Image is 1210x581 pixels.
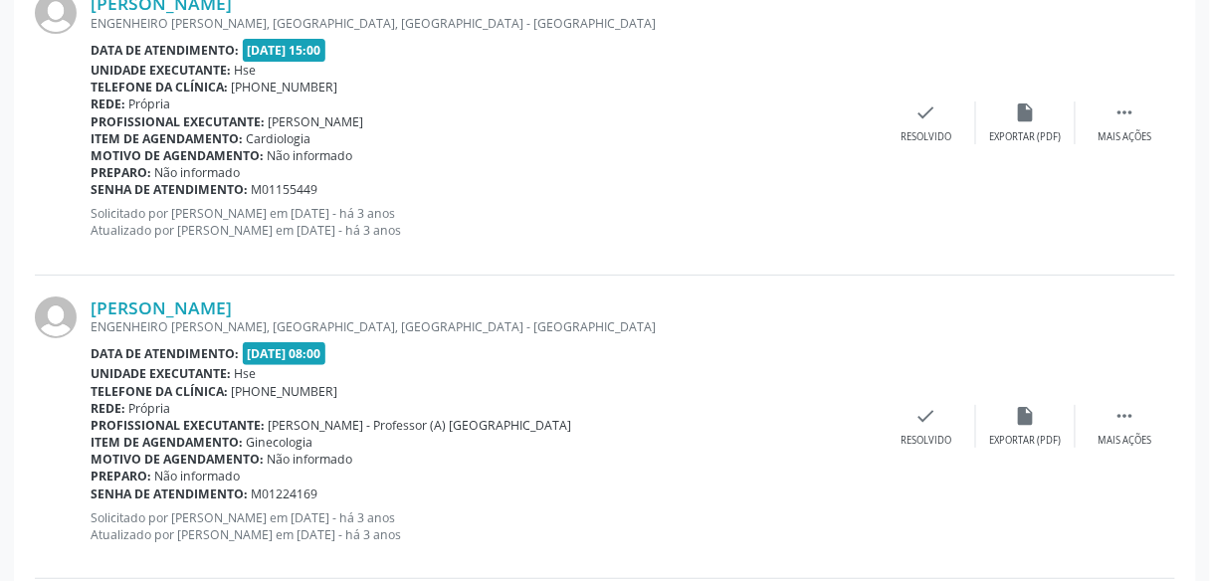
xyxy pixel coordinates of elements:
[269,113,364,130] span: [PERSON_NAME]
[91,365,231,382] b: Unidade executante:
[252,181,318,198] span: M01155449
[91,468,151,484] b: Preparo:
[91,181,248,198] b: Senha de atendimento:
[269,417,572,434] span: [PERSON_NAME] - Professor (A) [GEOGRAPHIC_DATA]
[252,485,318,502] span: M01224169
[91,113,265,130] b: Profissional executante:
[235,365,257,382] span: Hse
[91,400,125,417] b: Rede:
[91,383,228,400] b: Telefone da clínica:
[915,101,937,123] i: check
[91,164,151,181] b: Preparo:
[129,96,171,112] span: Própria
[91,130,243,147] b: Item de agendamento:
[1015,405,1037,427] i: insert_drive_file
[915,405,937,427] i: check
[91,509,877,543] p: Solicitado por [PERSON_NAME] em [DATE] - há 3 anos Atualizado por [PERSON_NAME] em [DATE] - há 3 ...
[232,79,338,96] span: [PHONE_NUMBER]
[91,485,248,502] b: Senha de atendimento:
[232,383,338,400] span: [PHONE_NUMBER]
[155,164,241,181] span: Não informado
[91,42,239,59] b: Data de atendimento:
[129,400,171,417] span: Própria
[901,434,951,448] div: Resolvido
[35,296,77,338] img: img
[91,451,264,468] b: Motivo de agendamento:
[1114,101,1136,123] i: 
[235,62,257,79] span: Hse
[91,296,232,318] a: [PERSON_NAME]
[1099,130,1152,144] div: Mais ações
[155,468,241,484] span: Não informado
[243,39,326,62] span: [DATE] 15:00
[91,417,265,434] b: Profissional executante:
[91,147,264,164] b: Motivo de agendamento:
[268,147,353,164] span: Não informado
[91,62,231,79] b: Unidade executante:
[91,79,228,96] b: Telefone da clínica:
[247,434,313,451] span: Ginecologia
[91,434,243,451] b: Item de agendamento:
[1114,405,1136,427] i: 
[268,451,353,468] span: Não informado
[1015,101,1037,123] i: insert_drive_file
[901,130,951,144] div: Resolvido
[91,15,877,32] div: ENGENHEIRO [PERSON_NAME], [GEOGRAPHIC_DATA], [GEOGRAPHIC_DATA] - [GEOGRAPHIC_DATA]
[990,434,1062,448] div: Exportar (PDF)
[243,342,326,365] span: [DATE] 08:00
[990,130,1062,144] div: Exportar (PDF)
[91,318,877,335] div: ENGENHEIRO [PERSON_NAME], [GEOGRAPHIC_DATA], [GEOGRAPHIC_DATA] - [GEOGRAPHIC_DATA]
[91,345,239,362] b: Data de atendimento:
[247,130,311,147] span: Cardiologia
[91,205,877,239] p: Solicitado por [PERSON_NAME] em [DATE] - há 3 anos Atualizado por [PERSON_NAME] em [DATE] - há 3 ...
[1099,434,1152,448] div: Mais ações
[91,96,125,112] b: Rede:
